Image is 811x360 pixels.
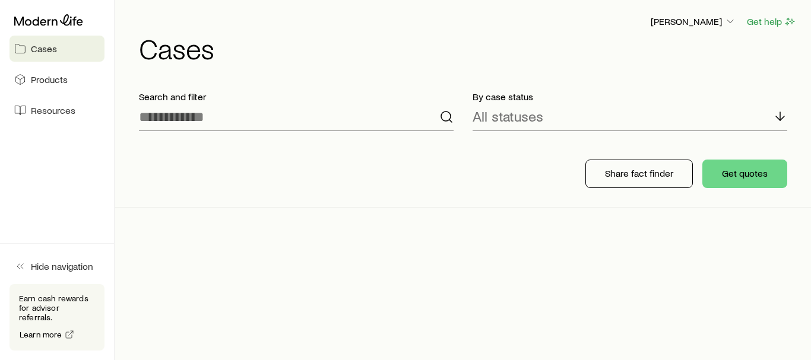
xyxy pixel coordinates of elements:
a: Resources [9,97,104,123]
p: Search and filter [139,91,454,103]
h1: Cases [139,34,797,62]
span: Cases [31,43,57,55]
button: Share fact finder [585,160,693,188]
p: By case status [473,91,787,103]
span: Products [31,74,68,85]
button: Hide navigation [9,253,104,279]
span: Hide navigation [31,260,93,272]
button: Get help [746,15,797,28]
button: Get quotes [702,160,787,188]
p: All statuses [473,108,543,125]
button: [PERSON_NAME] [650,15,737,29]
a: Products [9,66,104,93]
span: Learn more [20,330,62,339]
p: [PERSON_NAME] [651,15,736,27]
div: Earn cash rewards for advisor referrals.Learn more [9,284,104,351]
a: Cases [9,36,104,62]
p: Earn cash rewards for advisor referrals. [19,294,95,322]
p: Share fact finder [605,167,673,179]
span: Resources [31,104,75,116]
